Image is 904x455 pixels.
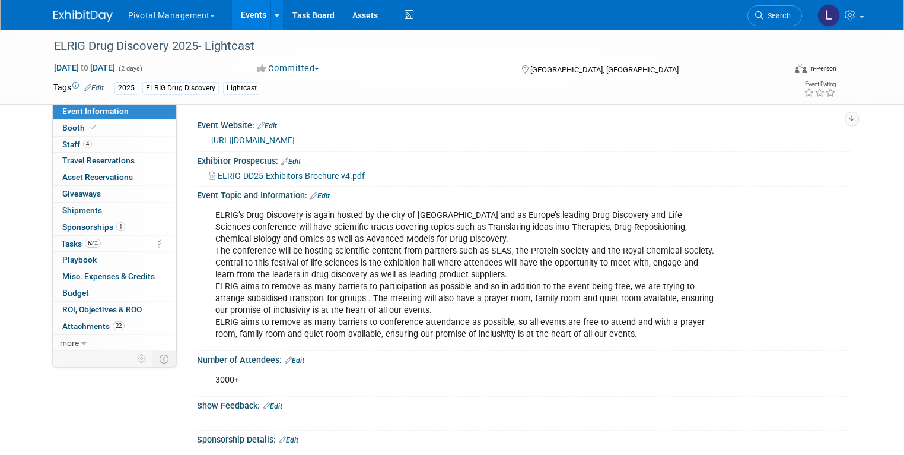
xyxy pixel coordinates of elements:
[279,436,298,444] a: Edit
[53,219,176,235] a: Sponsorships1
[114,82,138,94] div: 2025
[62,305,142,314] span: ROI, Objectives & ROO
[53,120,176,136] a: Booth
[79,63,90,72] span: to
[53,318,176,334] a: Attachments22
[223,82,260,94] div: Lightcast
[211,135,295,145] a: [URL][DOMAIN_NAME]
[62,123,98,132] span: Booth
[83,140,92,148] span: 4
[207,368,724,392] div: 3000+
[62,140,92,149] span: Staff
[62,255,97,264] span: Playbook
[53,153,176,169] a: Travel Reservations
[113,321,125,330] span: 22
[53,268,176,285] a: Misc. Expenses & Credits
[53,10,113,22] img: ExhibitDay
[90,124,96,131] i: Booth reservation complete
[50,36,770,57] div: ELRIG Drug Discovery 2025- Lightcast
[263,402,282,410] a: Edit
[747,5,802,26] a: Search
[132,351,152,366] td: Personalize Event Tab Strip
[62,288,89,298] span: Budget
[795,64,807,73] img: Format-Inperson.png
[53,203,176,219] a: Shipments
[84,84,104,92] a: Edit
[53,62,116,73] span: [DATE] [DATE]
[197,431,851,446] div: Sponsorship Details:
[197,351,851,366] div: Number of Attendees:
[310,192,330,200] a: Edit
[281,157,301,166] a: Edit
[62,222,125,232] span: Sponsorships
[53,252,176,268] a: Playbook
[62,106,129,116] span: Event Information
[62,156,135,165] span: Travel Reservations
[285,356,304,365] a: Edit
[53,169,176,185] a: Asset Reservations
[721,62,836,80] div: Event Format
[53,186,176,202] a: Giveaways
[60,338,79,347] span: more
[209,171,365,181] a: ELRIG-DD25-Exhibitors-Brochure-v4.pdf
[804,81,836,87] div: Event Rating
[253,62,324,75] button: Committed
[62,321,125,331] span: Attachments
[62,172,133,182] span: Asset Reservations
[197,187,851,202] div: Event Topic and Information:
[62,206,102,215] span: Shipments
[53,103,176,119] a: Event Information
[116,222,125,231] span: 1
[197,397,851,412] div: Show Feedback:
[257,122,277,130] a: Edit
[117,65,142,72] span: (2 days)
[62,271,155,281] span: Misc. Expenses & Credits
[197,116,851,132] div: Event Website:
[817,4,840,27] img: Leslie Pelton
[142,82,219,94] div: ELRIG Drug Discovery
[763,11,791,20] span: Search
[61,239,101,248] span: Tasks
[53,302,176,318] a: ROI, Objectives & ROO
[152,351,176,366] td: Toggle Event Tabs
[197,152,851,168] div: Exhibitor Prospectus:
[530,65,679,74] span: [GEOGRAPHIC_DATA], [GEOGRAPHIC_DATA]
[808,64,836,73] div: In-Person
[207,204,724,347] div: ELRIG’s Drug Discovery is again hosted by the city of [GEOGRAPHIC_DATA] and as Europe’s leading D...
[53,285,176,301] a: Budget
[85,239,101,248] span: 62%
[53,81,104,95] td: Tags
[62,189,101,198] span: Giveaways
[53,236,176,252] a: Tasks62%
[218,171,365,181] span: ELRIG-DD25-Exhibitors-Brochure-v4.pdf
[53,137,176,153] a: Staff4
[53,335,176,351] a: more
